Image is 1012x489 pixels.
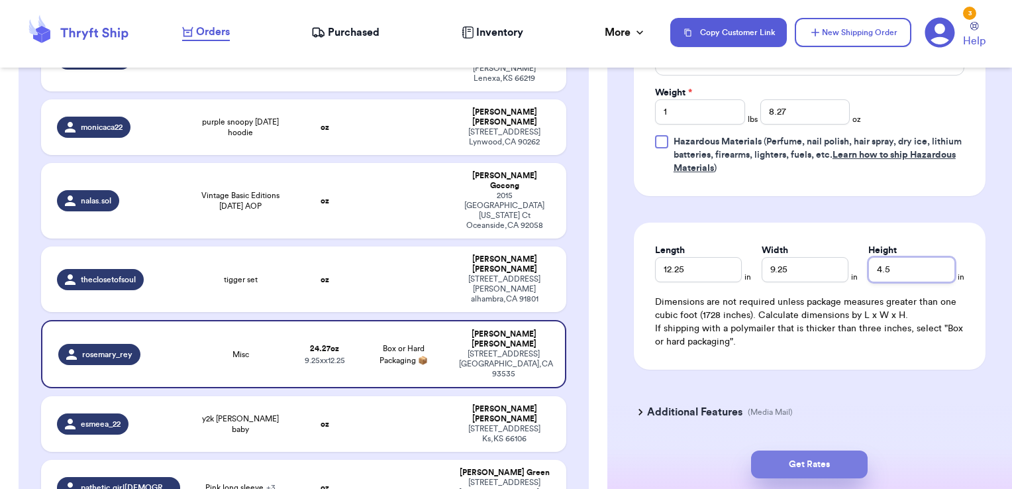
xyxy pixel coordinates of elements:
button: Get Rates [751,451,868,478]
a: 3 [925,17,955,48]
span: (Perfume, nail polish, hair spray, dry ice, lithium batteries, firearms, lighters, fuels, etc. ) [674,137,962,173]
a: Inventory [462,25,523,40]
label: Length [655,244,685,257]
div: More [605,25,646,40]
span: rosemary_rey [82,349,132,360]
span: in [744,272,751,282]
span: Inventory [476,25,523,40]
span: tigger set [224,274,258,285]
div: Dimensions are not required unless package measures greater than one cubic foot (1728 inches). Ca... [655,296,964,349]
span: theclosetofsoul [81,274,136,285]
div: [PERSON_NAME] [PERSON_NAME] [459,329,550,349]
div: [STREET_ADDRESS][PERSON_NAME] Lenexa , KS 66219 [459,54,551,83]
span: Help [963,33,986,49]
strong: oz [321,197,329,205]
label: Width [762,244,788,257]
div: [STREET_ADDRESS] Ks , KS 66106 [459,424,551,444]
p: (Media Mail) [748,407,793,417]
strong: oz [321,420,329,428]
a: Orders [182,24,230,41]
span: 9.25 x x 12.25 [305,356,345,364]
div: [STREET_ADDRESS] [GEOGRAPHIC_DATA] , CA 93535 [459,349,550,379]
strong: oz [321,123,329,131]
a: Help [963,22,986,49]
div: [PERSON_NAME] Gocong [459,171,551,191]
a: Purchased [311,25,379,40]
p: If shipping with a polymailer that is thicker than three inches, select "Box or hard packaging". [655,322,964,349]
span: Vintage Basic Editions [DATE] AOP [196,190,285,211]
span: Orders [196,24,230,40]
div: [PERSON_NAME] Green [459,468,551,478]
div: [STREET_ADDRESS][PERSON_NAME] alhambra , CA 91801 [459,274,551,304]
label: Weight [655,86,692,99]
button: New Shipping Order [795,18,911,47]
label: Height [868,244,897,257]
span: in [851,272,858,282]
span: nalas.sol [81,195,111,206]
span: Hazardous Materials [674,137,762,146]
span: Misc [232,349,249,360]
span: monicaca22 [81,122,123,133]
span: oz [852,114,861,125]
strong: 24.27 oz [310,345,339,353]
button: Copy Customer Link [670,18,787,47]
div: 3 [963,7,976,20]
span: lbs [748,114,758,125]
span: in [958,272,964,282]
div: [PERSON_NAME] [PERSON_NAME] [459,404,551,424]
span: esmeea_22 [81,419,121,429]
div: [PERSON_NAME] [PERSON_NAME] [459,107,551,127]
span: Purchased [328,25,379,40]
strong: oz [321,276,329,284]
span: Box or Hard Packaging 📦 [379,345,428,364]
h3: Additional Features [647,404,742,420]
span: purple snoopy [DATE] hoodie [196,117,285,138]
div: [STREET_ADDRESS] Lynwood , CA 90262 [459,127,551,147]
div: 2015 [GEOGRAPHIC_DATA][US_STATE] Ct Oceanside , CA 92058 [459,191,551,231]
div: [PERSON_NAME] [PERSON_NAME] [459,254,551,274]
span: y2k [PERSON_NAME] baby [196,413,285,435]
